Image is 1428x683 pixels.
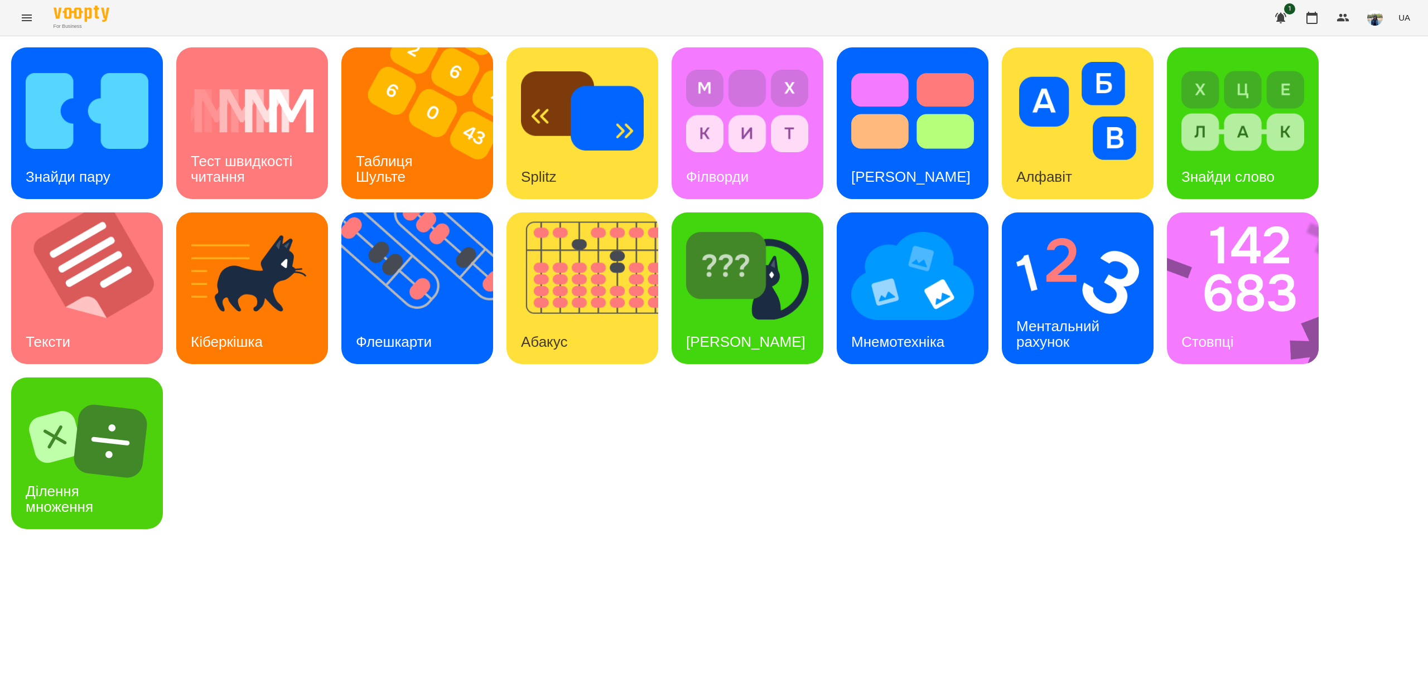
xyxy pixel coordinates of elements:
[11,212,163,364] a: ТекстиТексти
[1167,212,1319,364] a: СтовпціСтовпці
[26,333,70,350] h3: Тексти
[176,47,328,199] a: Тест швидкості читанняТест швидкості читання
[356,153,417,185] h3: Таблиця Шульте
[686,227,809,325] img: Знайди Кіберкішку
[54,23,109,30] span: For Business
[191,62,313,160] img: Тест швидкості читання
[191,333,263,350] h3: Кіберкішка
[1367,10,1383,26] img: 79bf113477beb734b35379532aeced2e.jpg
[672,212,823,364] a: Знайди Кіберкішку[PERSON_NAME]
[851,227,974,325] img: Мнемотехніка
[1167,47,1319,199] a: Знайди словоЗнайди слово
[521,333,567,350] h3: Абакус
[341,47,507,199] img: Таблиця Шульте
[506,212,658,364] a: АбакусАбакус
[1167,212,1333,364] img: Стовпці
[1181,168,1275,185] h3: Знайди слово
[11,47,163,199] a: Знайди паруЗнайди пару
[191,153,296,185] h3: Тест швидкості читання
[851,168,971,185] h3: [PERSON_NAME]
[851,333,944,350] h3: Мнемотехніка
[672,47,823,199] a: ФілвордиФілворди
[26,392,148,490] img: Ділення множення
[341,47,493,199] a: Таблиця ШультеТаблиця Шульте
[11,212,177,364] img: Тексти
[1002,212,1154,364] a: Ментальний рахунокМентальний рахунок
[1002,47,1154,199] a: АлфавітАлфавіт
[506,212,672,364] img: Абакус
[13,4,40,31] button: Menu
[1016,62,1139,160] img: Алфавіт
[686,62,809,160] img: Філворди
[1284,3,1295,14] span: 1
[54,6,109,22] img: Voopty Logo
[851,62,974,160] img: Тест Струпа
[11,377,163,529] a: Ділення множенняДілення множення
[26,62,148,160] img: Знайди пару
[191,227,313,325] img: Кіберкішка
[1398,12,1410,23] span: UA
[1181,333,1233,350] h3: Стовпці
[1016,168,1072,185] h3: Алфавіт
[176,212,328,364] a: КіберкішкаКіберкішка
[341,212,493,364] a: ФлешкартиФлешкарти
[1394,7,1415,28] button: UA
[1016,318,1103,350] h3: Ментальний рахунок
[521,62,644,160] img: Splitz
[1016,227,1139,325] img: Ментальний рахунок
[1181,62,1304,160] img: Знайди слово
[686,333,805,350] h3: [PERSON_NAME]
[356,333,432,350] h3: Флешкарти
[506,47,658,199] a: SplitzSplitz
[341,212,507,364] img: Флешкарти
[686,168,749,185] h3: Філворди
[837,212,988,364] a: МнемотехнікаМнемотехніка
[26,483,93,515] h3: Ділення множення
[26,168,110,185] h3: Знайди пару
[521,168,557,185] h3: Splitz
[837,47,988,199] a: Тест Струпа[PERSON_NAME]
